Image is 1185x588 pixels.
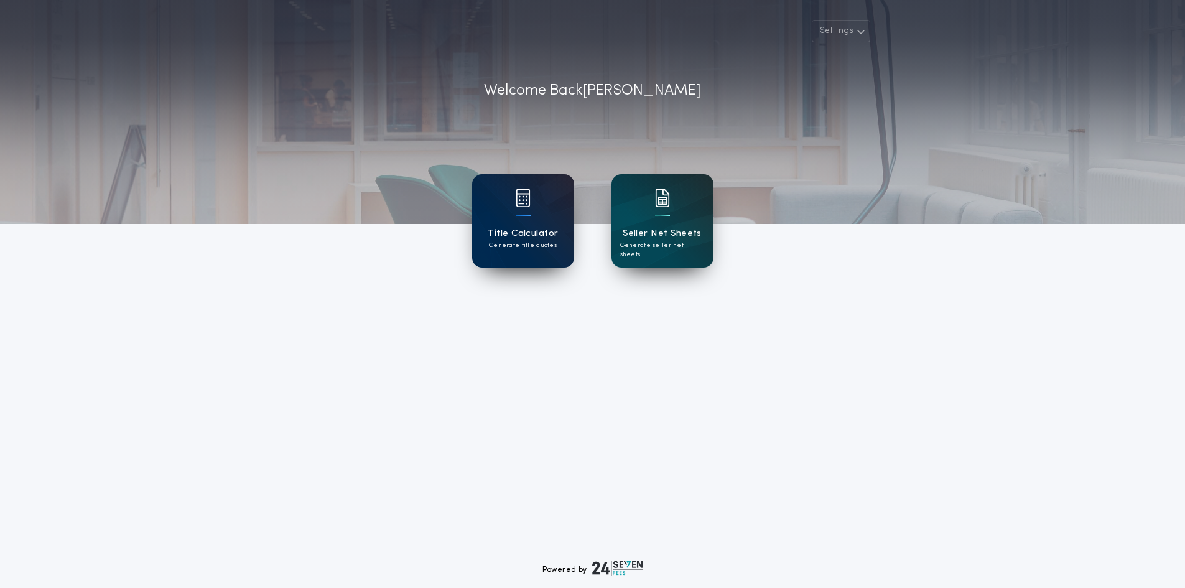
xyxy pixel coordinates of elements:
button: Settings [812,20,870,42]
img: card icon [655,189,670,207]
a: card iconSeller Net SheetsGenerate seller net sheets [611,174,713,268]
p: Welcome Back [PERSON_NAME] [484,80,701,102]
div: Powered by [542,561,643,576]
p: Generate title quotes [489,241,557,250]
a: card iconTitle CalculatorGenerate title quotes [472,174,574,268]
p: Generate seller net sheets [620,241,705,259]
img: card icon [516,189,531,207]
h1: Title Calculator [487,226,558,241]
img: logo [592,561,643,576]
h1: Seller Net Sheets [623,226,702,241]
